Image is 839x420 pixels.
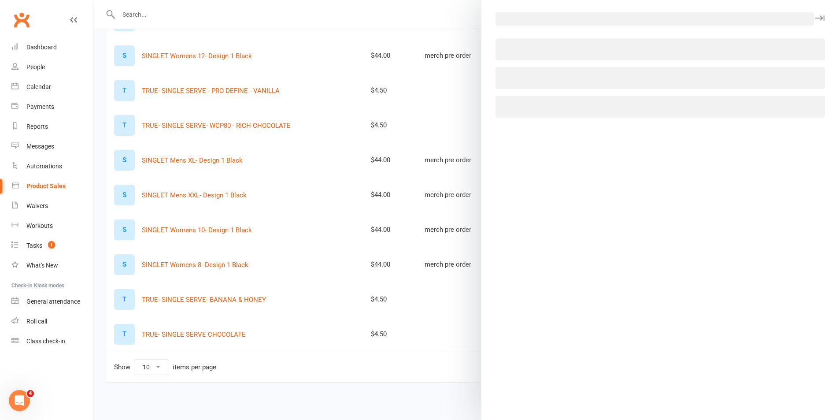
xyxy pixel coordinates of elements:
[26,163,62,170] div: Automations
[11,216,93,236] a: Workouts
[26,143,54,150] div: Messages
[11,9,33,31] a: Clubworx
[11,137,93,156] a: Messages
[26,242,42,249] div: Tasks
[26,298,80,305] div: General attendance
[26,202,48,209] div: Waivers
[26,338,65,345] div: Class check-in
[11,312,93,331] a: Roll call
[11,57,93,77] a: People
[26,182,66,190] div: Product Sales
[48,241,55,249] span: 1
[11,176,93,196] a: Product Sales
[11,256,93,275] a: What's New
[11,97,93,117] a: Payments
[11,156,93,176] a: Automations
[9,390,30,411] iframe: Intercom live chat
[26,83,51,90] div: Calendar
[26,63,45,71] div: People
[27,390,34,397] span: 4
[11,331,93,351] a: Class kiosk mode
[11,37,93,57] a: Dashboard
[11,117,93,137] a: Reports
[26,123,48,130] div: Reports
[26,103,54,110] div: Payments
[26,318,47,325] div: Roll call
[11,77,93,97] a: Calendar
[11,292,93,312] a: General attendance kiosk mode
[26,262,58,269] div: What's New
[26,44,57,51] div: Dashboard
[11,196,93,216] a: Waivers
[26,222,53,229] div: Workouts
[11,236,93,256] a: Tasks 1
